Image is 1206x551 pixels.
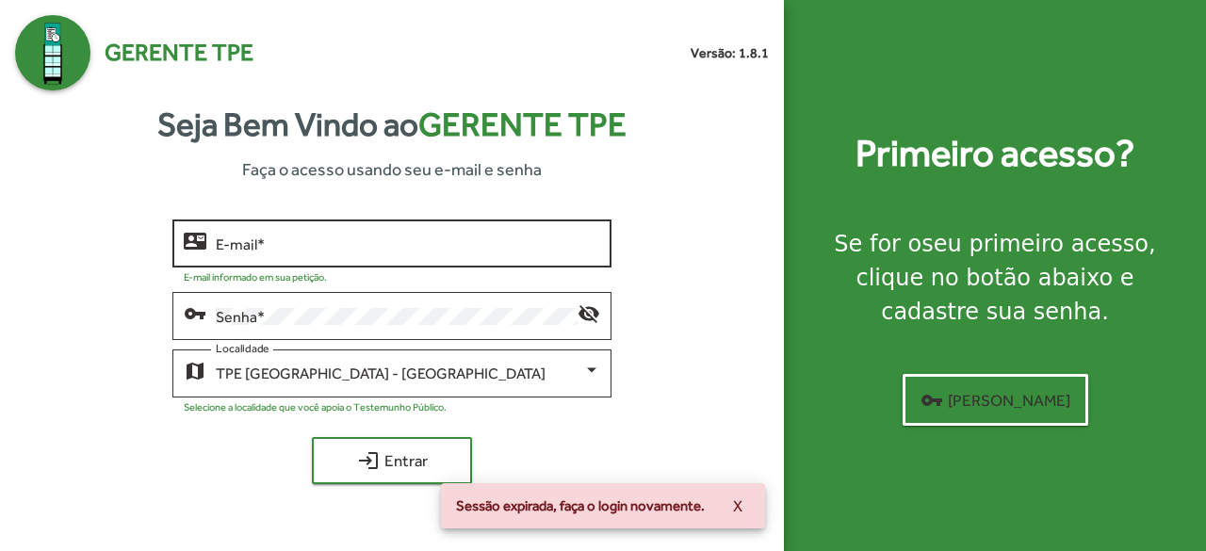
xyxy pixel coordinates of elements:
[105,35,253,71] span: Gerente TPE
[903,374,1088,426] button: [PERSON_NAME]
[329,444,455,478] span: Entrar
[921,231,1149,257] strong: seu primeiro acesso
[184,401,447,413] mat-hint: Selecione a localidade que você apoia o Testemunho Público.
[856,125,1134,182] strong: Primeiro acesso?
[578,301,600,324] mat-icon: visibility_off
[15,15,90,90] img: Logo Gerente
[456,496,705,515] span: Sessão expirada, faça o login novamente.
[733,489,742,523] span: X
[157,100,627,150] strong: Seja Bem Vindo ao
[418,105,627,143] span: Gerente TPE
[184,301,206,324] mat-icon: vpn_key
[184,359,206,381] mat-icon: map
[357,449,380,472] mat-icon: login
[691,43,769,63] small: Versão: 1.8.1
[216,365,546,382] span: TPE [GEOGRAPHIC_DATA] - [GEOGRAPHIC_DATA]
[184,229,206,251] mat-icon: contact_mail
[921,389,943,412] mat-icon: vpn_key
[807,227,1183,329] div: Se for o , clique no botão abaixo e cadastre sua senha.
[312,437,472,484] button: Entrar
[242,156,542,182] span: Faça o acesso usando seu e-mail e senha
[921,383,1070,417] span: [PERSON_NAME]
[184,271,327,283] mat-hint: E-mail informado em sua petição.
[718,489,758,523] button: X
